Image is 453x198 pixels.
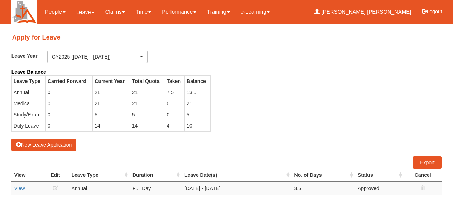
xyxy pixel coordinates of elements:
td: 21 [130,87,165,98]
div: CY2025 ([DATE] - [DATE]) [52,53,139,60]
td: 21 [185,98,210,109]
h4: Apply for Leave [11,31,442,45]
th: Duration : activate to sort column ascending [130,169,182,182]
td: 14 [93,120,130,131]
a: e-Learning [241,4,270,20]
td: 0 [45,98,92,109]
th: Cancel [404,169,442,182]
td: 0 [45,87,92,98]
th: Leave Type [11,75,45,87]
th: Edit [42,169,68,182]
a: Export [413,156,442,169]
th: Leave Type : activate to sort column ascending [68,169,129,182]
td: 21 [93,98,130,109]
th: No. of Days : activate to sort column ascending [291,169,355,182]
button: CY2025 ([DATE] - [DATE]) [47,51,148,63]
a: Training [207,4,230,20]
th: Balance [185,75,210,87]
td: 3.5 [291,181,355,195]
a: View [14,185,25,191]
td: 0 [165,109,185,120]
th: Carried Forward [45,75,92,87]
td: 0 [45,109,92,120]
td: Annual [11,87,45,98]
td: 10 [185,120,210,131]
a: Claims [105,4,125,20]
label: Leave Year [11,51,47,61]
a: Time [136,4,151,20]
td: 0 [45,120,92,131]
td: 21 [130,98,165,109]
td: Annual [68,181,129,195]
td: Approved [355,181,404,195]
th: Total Quota [130,75,165,87]
td: 14 [130,120,165,131]
td: 4 [165,120,185,131]
button: New Leave Application [11,139,77,151]
th: Current Year [93,75,130,87]
th: View [11,169,42,182]
td: Medical [11,98,45,109]
td: 5 [93,109,130,120]
b: Leave Balance [11,69,46,75]
td: Duty Leave [11,120,45,131]
td: Study/Exam [11,109,45,120]
th: Leave Date(s) : activate to sort column ascending [182,169,291,182]
button: Logout [417,3,447,20]
td: [DATE] - [DATE] [182,181,291,195]
th: Status : activate to sort column ascending [355,169,404,182]
td: 5 [185,109,210,120]
td: 5 [130,109,165,120]
td: 7.5 [165,87,185,98]
td: Full Day [130,181,182,195]
td: 21 [93,87,130,98]
a: [PERSON_NAME] [PERSON_NAME] [314,4,411,20]
a: People [45,4,66,20]
td: 0 [165,98,185,109]
a: Leave [76,4,95,20]
iframe: chat widget [423,169,446,191]
a: Performance [162,4,196,20]
td: 13.5 [185,87,210,98]
th: Taken [165,75,185,87]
